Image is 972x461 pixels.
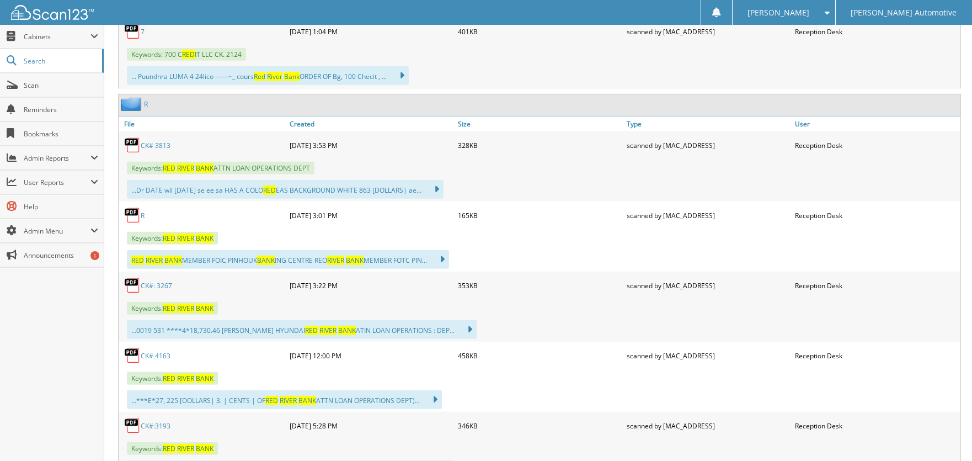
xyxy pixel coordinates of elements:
[280,396,297,405] span: RIVER
[141,351,170,361] a: CK# 4163
[298,396,316,405] span: BANK
[163,374,175,383] span: RED
[196,374,213,383] span: BANK
[141,141,170,150] a: CK# 3813
[196,234,213,243] span: BANK
[24,105,98,114] span: Reminders
[177,234,194,243] span: RIVER
[287,116,455,131] a: Created
[455,20,623,43] div: 401KB
[127,162,314,174] span: Keywords: ATTN LOAN OPERATIONS DEPT
[177,304,194,313] span: RIVER
[163,444,175,453] span: RED
[127,320,477,339] div: ...0019 531 ****4*18,730.46 [PERSON_NAME] HYUNDAI ATIN LOAN OPERATIONS : DEP...
[792,116,960,131] a: User
[127,48,246,61] span: Keywords: 700 C IT LLC CK. 2124
[144,99,148,109] a: R
[747,9,809,16] span: [PERSON_NAME]
[196,304,213,313] span: BANK
[455,274,623,296] div: 353KB
[124,417,141,434] img: PDF.png
[287,204,455,226] div: [DATE] 3:01 PM
[163,304,175,313] span: RED
[792,415,960,437] div: Reception Desk
[163,163,175,173] span: RED
[127,250,449,269] div: MEMBER FOIC PINHOUK ING CENTRE REO MEMBER FOTC PIN...
[287,20,455,43] div: [DATE] 1:04 PM
[338,326,356,335] span: BANK
[127,302,218,315] span: Keywords:
[455,116,623,131] a: Size
[263,186,276,195] span: RED
[455,134,623,156] div: 328KB
[121,97,144,111] img: folder2.png
[624,274,792,296] div: scanned by [MAC_ADDRESS]
[287,274,455,296] div: [DATE] 3:22 PM
[287,134,455,156] div: [DATE] 3:53 PM
[24,32,90,41] span: Cabinets
[196,444,213,453] span: BANK
[141,421,170,431] a: CK#:3193
[327,256,344,265] span: RIVER
[164,256,182,265] span: BANK
[624,345,792,367] div: scanned by [MAC_ADDRESS]
[24,56,97,66] span: Search
[141,27,145,36] a: 7
[455,345,623,367] div: 458KB
[24,153,90,163] span: Admin Reports
[24,81,98,90] span: Scan
[792,345,960,367] div: Reception Desk
[24,178,90,187] span: User Reports
[851,9,957,16] span: [PERSON_NAME] Automotive
[127,390,442,409] div: ...***E*27, 225 [OOLLARS| 3. | CENTS | OF ATTN LOAN OPERATIONS DEPT)...
[346,256,364,265] span: BANK
[127,442,218,455] span: Keywords:
[624,20,792,43] div: scanned by [MAC_ADDRESS]
[127,180,444,199] div: ...Dr DATE wil [DATE] se ee sa HAS A COLO EAS BACKGROUND WHITE 863 [DOLLARS| ae...
[141,211,145,220] a: R
[146,256,163,265] span: RIVER
[163,234,175,243] span: RED
[182,50,195,59] span: RED
[792,20,960,43] div: Reception Desk
[124,137,141,153] img: PDF.png
[917,408,972,461] iframe: Chat Widget
[254,72,265,81] span: Red
[319,326,337,335] span: RIVER
[124,347,141,364] img: PDF.png
[24,251,98,260] span: Announcements
[624,134,792,156] div: scanned by [MAC_ADDRESS]
[265,396,278,405] span: RED
[24,129,98,139] span: Bookmarks
[177,374,194,383] span: RIVER
[124,207,141,224] img: PDF.png
[287,415,455,437] div: [DATE] 5:28 PM
[624,415,792,437] div: scanned by [MAC_ADDRESS]
[124,277,141,294] img: PDF.png
[196,163,213,173] span: BANK
[792,204,960,226] div: Reception Desk
[792,134,960,156] div: Reception Desk
[177,444,194,453] span: RIVER
[131,256,144,265] span: RED
[284,72,300,81] span: Bank
[127,66,409,85] div: ... Puundnra LUMA 4 24lico ——~_ cours ORDER OF Bg, 100 Checit , ...
[124,23,141,40] img: PDF.png
[257,256,275,265] span: BANK
[267,72,282,81] span: River
[119,116,287,131] a: File
[792,274,960,296] div: Reception Desk
[455,415,623,437] div: 346KB
[455,204,623,226] div: 165KB
[177,163,194,173] span: RIVER
[624,116,792,131] a: Type
[24,226,90,236] span: Admin Menu
[305,326,318,335] span: RED
[624,204,792,226] div: scanned by [MAC_ADDRESS]
[24,202,98,211] span: Help
[127,372,218,385] span: Keywords:
[127,232,218,245] span: Keywords:
[90,251,99,260] div: 1
[141,281,172,290] a: CK#: 3267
